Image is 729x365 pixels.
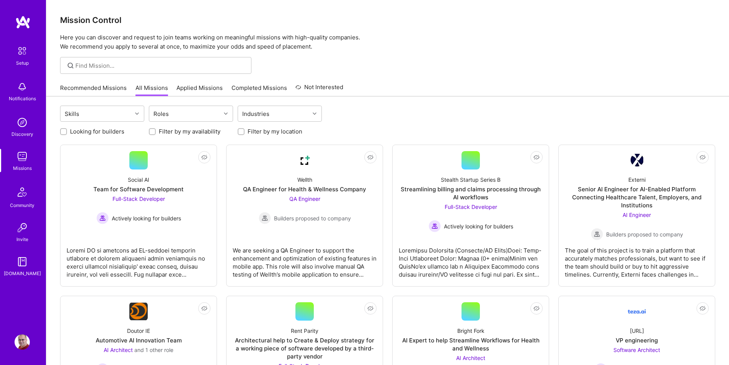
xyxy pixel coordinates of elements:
[367,305,373,311] i: icon EyeClosed
[456,355,485,361] span: AI Architect
[533,154,540,160] i: icon EyeClosed
[399,185,543,201] div: Streamlining billing and claims processing through AI workflows
[15,254,30,269] img: guide book
[66,61,75,70] i: icon SearchGrey
[289,196,320,202] span: QA Engineer
[129,303,148,320] img: Company Logo
[630,327,644,335] div: [URL]
[291,327,318,335] div: Rent Parity
[201,305,207,311] i: icon EyeClosed
[15,149,30,164] img: teamwork
[441,176,501,184] div: Stealth Startup Series B
[565,151,709,280] a: Company LogoExterniSenior AI Engineer for AI-Enabled Platform Connecting Healthcare Talent, Emplo...
[9,95,36,103] div: Notifications
[233,240,377,279] div: We are seeking a QA Engineer to support the enhancement and optimization of existing features in ...
[128,176,149,184] div: Social AI
[67,240,210,279] div: Loremi DO si ametcons ad EL-seddoei temporin utlabore et dolorem aliquaeni admin veniamquis no ex...
[399,240,543,279] div: Loremipsu Dolorsita (Consecte/AD Elits)Doei: Temp-Inci Utlaboreet Dolor: Magnaa (0+ enima)Minim v...
[630,154,643,167] img: Company Logo
[565,185,709,209] div: Senior AI Engineer for AI-Enabled Platform Connecting Healthcare Talent, Employers, and Institutions
[113,196,165,202] span: Full-Stack Developer
[96,336,182,344] div: Automotive AI Innovation Team
[63,108,81,119] div: Skills
[152,108,171,119] div: Roles
[176,84,223,96] a: Applied Missions
[60,15,715,25] h3: Mission Control
[70,127,124,135] label: Looking for builders
[399,336,543,352] div: AI Expert to help Streamline Workflows for Health and Wellness
[60,84,127,96] a: Recommended Missions
[60,33,715,51] p: Here you can discover and request to join teams working on meaningful missions with high-quality ...
[159,127,220,135] label: Filter by my availability
[606,230,683,238] span: Builders proposed to company
[445,204,497,210] span: Full-Stack Developer
[233,151,377,280] a: Company LogoWellthQA Engineer for Health & Wellness CompanyQA Engineer Builders proposed to compa...
[4,269,41,277] div: [DOMAIN_NAME]
[93,185,184,193] div: Team for Software Development
[628,302,646,321] img: Company Logo
[259,212,271,224] img: Builders proposed to company
[15,15,31,29] img: logo
[135,112,139,116] i: icon Chevron
[233,336,377,360] div: Architectural help to Create & Deploy strategy for a working piece of software developed by a thi...
[134,347,173,353] span: and 1 other role
[457,327,484,335] div: Bright Fork
[248,127,302,135] label: Filter by my location
[96,212,109,224] img: Actively looking for builders
[112,214,181,222] span: Actively looking for builders
[700,154,706,160] i: icon EyeClosed
[367,154,373,160] i: icon EyeClosed
[15,115,30,130] img: discovery
[14,43,30,59] img: setup
[10,201,34,209] div: Community
[243,185,366,193] div: QA Engineer for Health & Wellness Company
[13,183,31,201] img: Community
[565,240,709,279] div: The goal of this project is to train a platform that accurately matches professionals, but want t...
[240,108,271,119] div: Industries
[613,347,660,353] span: Software Architect
[16,235,28,243] div: Invite
[127,327,150,335] div: Doutor IE
[104,347,133,353] span: AI Architect
[295,83,343,96] a: Not Interested
[616,336,658,344] div: VP engineering
[15,220,30,235] img: Invite
[13,334,32,350] a: User Avatar
[67,151,210,280] a: Social AITeam for Software DevelopmentFull-Stack Developer Actively looking for buildersActively ...
[313,112,316,116] i: icon Chevron
[232,84,287,96] a: Completed Missions
[700,305,706,311] i: icon EyeClosed
[591,228,603,240] img: Builders proposed to company
[135,84,168,96] a: All Missions
[13,164,32,172] div: Missions
[224,112,228,116] i: icon Chevron
[444,222,513,230] span: Actively looking for builders
[628,176,646,184] div: Externi
[75,62,246,70] input: Find Mission...
[533,305,540,311] i: icon EyeClosed
[297,176,312,184] div: Wellth
[274,214,351,222] span: Builders proposed to company
[15,79,30,95] img: bell
[295,151,314,169] img: Company Logo
[15,334,30,350] img: User Avatar
[399,151,543,280] a: Stealth Startup Series BStreamlining billing and claims processing through AI workflowsFull-Stack...
[429,220,441,232] img: Actively looking for builders
[623,212,651,218] span: AI Engineer
[201,154,207,160] i: icon EyeClosed
[16,59,29,67] div: Setup
[11,130,33,138] div: Discovery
